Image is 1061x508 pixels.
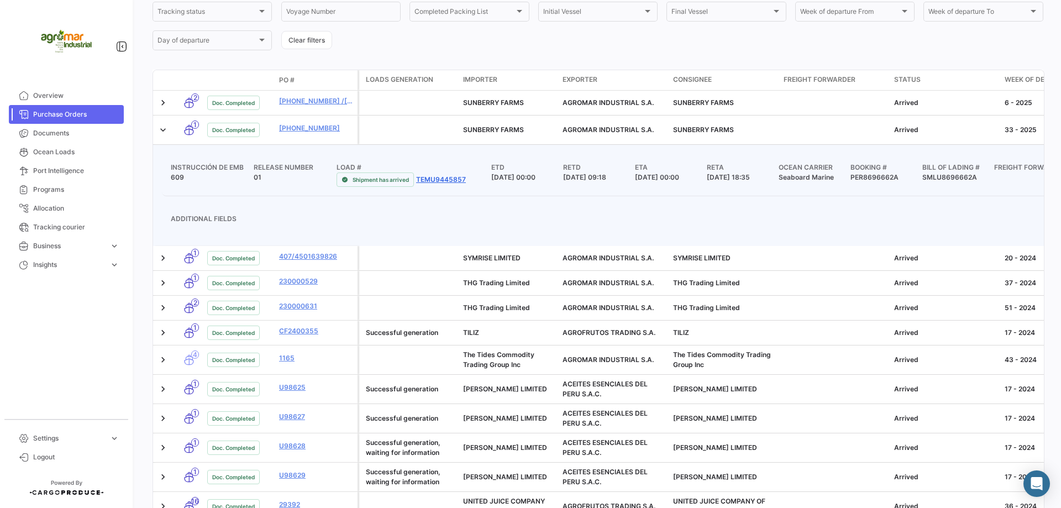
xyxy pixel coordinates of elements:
[563,380,648,398] span: ACEITES ESENCIALES DEL PERU S.A.C.
[191,249,199,257] span: 1
[157,253,169,264] a: Expand/Collapse Row
[157,124,169,135] a: Expand/Collapse Row
[673,350,771,369] span: The Tides Commodity Trading Group Inc
[463,328,479,337] span: TILIZ
[463,254,521,262] span: SYMRISE LIMITED
[366,438,454,458] div: Successful generation, waiting for information
[157,472,169,483] a: Expand/Collapse Row
[673,98,734,107] span: SUNBERRY FARMS
[254,163,337,172] h4: Release Number
[157,97,169,108] a: Expand/Collapse Row
[463,75,497,85] span: Importer
[563,98,654,107] span: AGROMAR INDUSTRIAL S.A.
[673,279,740,287] span: THG Trading Limited
[175,76,203,85] datatable-header-cell: Transport mode
[673,254,731,262] span: SYMRISE LIMITED
[894,75,921,85] span: Status
[563,409,648,427] span: ACEITES ESENCIALES DEL PERU S.A.C.
[279,353,353,363] a: 1165
[366,384,454,394] div: Successful generation
[9,199,124,218] a: Allocation
[337,163,491,172] h4: Load #
[491,173,535,181] span: [DATE] 00:00
[463,350,534,369] span: The Tides Commodity Trading Group Inc
[191,121,199,129] span: 1
[894,253,996,263] div: Arrived
[33,260,105,270] span: Insights
[563,355,654,364] span: AGROMAR INDUSTRIAL S.A.
[191,298,199,307] span: 2
[416,175,466,185] a: TEMU9445857
[673,473,757,481] span: UNGERER LIMITED
[191,274,199,282] span: 1
[563,163,635,172] h4: RETD
[191,380,199,388] span: 1
[491,163,563,172] h4: ETD
[191,93,199,102] span: 2
[922,173,977,181] span: SMLU8696662A
[157,354,169,365] a: Expand/Collapse Row
[779,173,834,181] span: Seaboard Marine
[707,173,750,181] span: [DATE] 18:35
[109,241,119,251] span: expand_more
[894,278,996,288] div: Arrived
[275,71,358,90] datatable-header-cell: PO #
[9,143,124,161] a: Ocean Loads
[673,125,734,134] span: SUNBERRY FARMS
[673,443,757,452] span: UNGERER LIMITED
[279,441,353,451] a: U98628
[1023,470,1050,497] div: Open Intercom Messenger
[109,260,119,270] span: expand_more
[366,467,454,487] div: Successful generation, waiting for information
[563,303,654,312] span: AGROMAR INDUSTRIAL S.A.
[33,166,119,176] span: Port Intelligence
[922,163,994,172] h4: Bill of Lading #
[9,218,124,237] a: Tracking courier
[33,109,119,119] span: Purchase Orders
[366,75,433,85] span: Loads generation
[894,328,996,338] div: Arrived
[894,98,996,108] div: Arrived
[157,277,169,289] a: Expand/Collapse Row
[850,173,899,181] span: PER8696662A
[894,355,996,365] div: Arrived
[779,163,850,172] h4: Ocean Carrier
[279,412,353,422] a: U98627
[635,173,679,181] span: [DATE] 00:00
[212,279,255,287] span: Doc. Completed
[9,161,124,180] a: Port Intelligence
[33,433,105,443] span: Settings
[212,328,255,337] span: Doc. Completed
[463,279,530,287] span: THG Trading Limited
[203,76,275,85] datatable-header-cell: Doc. Status
[359,70,459,90] datatable-header-cell: Loads generation
[563,279,654,287] span: AGROMAR INDUSTRIAL S.A.
[543,9,643,17] span: Initial Vessel
[212,385,255,394] span: Doc. Completed
[635,163,707,172] h4: ETA
[563,438,648,457] span: ACEITES ESENCIALES DEL PERU S.A.C.
[279,326,353,336] a: CF2400355
[894,472,996,482] div: Arrived
[33,128,119,138] span: Documents
[463,473,547,481] span: UNGERER LIMITED
[563,125,654,134] span: AGROMAR INDUSTRIAL S.A.
[779,70,890,90] datatable-header-cell: Freight Forwarder
[563,75,597,85] span: Exporter
[33,452,119,462] span: Logout
[157,413,169,424] a: Expand/Collapse Row
[894,413,996,423] div: Arrived
[890,70,1000,90] datatable-header-cell: Status
[157,442,169,453] a: Expand/Collapse Row
[157,384,169,395] a: Expand/Collapse Row
[33,147,119,157] span: Ocean Loads
[39,13,94,69] img: agromar.jpg
[558,70,669,90] datatable-header-cell: Exporter
[212,303,255,312] span: Doc. Completed
[279,123,353,133] a: [PHONE_NUMBER]
[171,173,184,181] span: 609
[9,180,124,199] a: Programs
[212,473,255,481] span: Doc. Completed
[563,254,654,262] span: AGROMAR INDUSTRIAL S.A.
[463,98,524,107] span: SUNBERRY FARMS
